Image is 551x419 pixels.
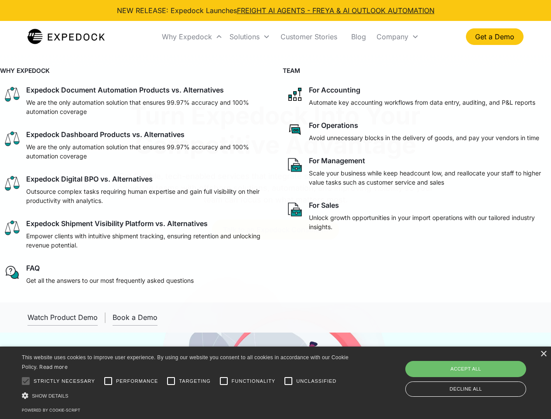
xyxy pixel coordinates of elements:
span: Show details [32,393,68,398]
img: scale icon [3,86,21,103]
iframe: Chat Widget [406,325,551,419]
a: Book a Demo [113,309,157,326]
a: Blog [344,22,373,52]
a: open lightbox [27,309,98,326]
p: Empower clients with intuitive shipment tracking, ensuring retention and unlocking revenue potent... [26,231,265,250]
a: FREIGHT AI AGENTS - FREYA & AI OUTLOOK AUTOMATION [237,6,435,15]
span: This website uses cookies to improve user experience. By using our website you consent to all coo... [22,354,349,371]
span: Performance [116,378,158,385]
p: Avoid unnecessary blocks in the delivery of goods, and pay your vendors in time [309,133,539,142]
a: Customer Stories [274,22,344,52]
div: For Operations [309,121,358,130]
p: Get all the answers to our most frequently asked questions [26,276,194,285]
div: For Management [309,156,365,165]
img: scale icon [3,219,21,237]
a: Powered by cookie-script [22,408,80,412]
div: Watch Product Demo [27,313,98,322]
p: Scale your business while keep headcount low, and reallocate your staff to higher value tasks suc... [309,168,548,187]
img: scale icon [3,130,21,148]
img: regular chat bubble icon [3,264,21,281]
div: Why Expedock [162,32,212,41]
div: For Sales [309,201,339,209]
div: Book a Demo [113,313,157,322]
p: Outsource complex tasks requiring human expertise and gain full visibility on their productivity ... [26,187,265,205]
p: Automate key accounting workflows from data entry, auditing, and P&L reports [309,98,535,107]
p: Unlock growth opportunities in your import operations with our tailored industry insights. [309,213,548,231]
div: Expedock Digital BPO vs. Alternatives [26,175,153,183]
p: We are the only automation solution that ensures 99.97% accuracy and 100% automation coverage [26,142,265,161]
a: home [27,28,105,45]
div: Show details [22,391,352,400]
a: Get a Demo [466,28,524,45]
div: FAQ [26,264,40,272]
div: NEW RELEASE: Expedock Launches [117,5,435,16]
div: Expedock Document Automation Products vs. Alternatives [26,86,224,94]
div: For Accounting [309,86,360,94]
div: Why Expedock [158,22,226,52]
span: Targeting [179,378,210,385]
div: Company [376,32,408,41]
a: Read more [39,364,68,370]
div: Company [373,22,422,52]
span: Functionality [232,378,275,385]
img: scale icon [3,175,21,192]
span: Unclassified [296,378,336,385]
div: Solutions [229,32,260,41]
div: Expedock Dashboard Products vs. Alternatives [26,130,185,139]
div: Expedock Shipment Visibility Platform vs. Alternatives [26,219,208,228]
img: paper and bag icon [286,156,304,174]
p: We are the only automation solution that ensures 99.97% accuracy and 100% automation coverage [26,98,265,116]
img: Expedock Logo [27,28,105,45]
span: Strictly necessary [34,378,95,385]
div: Solutions [226,22,274,52]
img: paper and bag icon [286,201,304,218]
img: rectangular chat bubble icon [286,121,304,138]
img: network like icon [286,86,304,103]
